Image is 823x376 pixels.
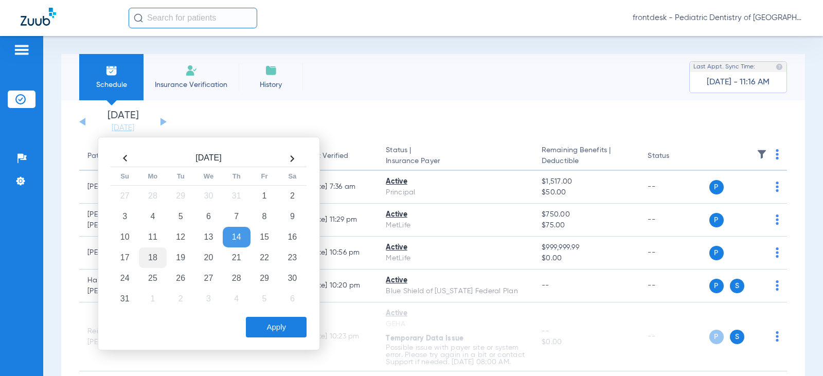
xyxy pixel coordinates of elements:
[246,317,307,337] button: Apply
[542,253,631,264] span: $0.00
[639,270,709,302] td: --
[298,171,378,204] td: [DATE] 7:36 AM
[386,156,525,167] span: Insurance Payer
[542,242,631,253] span: $999,999.99
[757,149,767,159] img: filter.svg
[772,327,823,376] iframe: Chat Widget
[693,62,755,72] span: Last Appt. Sync Time:
[709,180,724,194] span: P
[709,213,724,227] span: P
[386,335,463,342] span: Temporary Data Issue
[134,13,143,23] img: Search Icon
[87,151,133,162] div: Patient Name
[386,275,525,286] div: Active
[542,337,631,348] span: $0.00
[185,64,198,77] img: Manual Insurance Verification
[386,209,525,220] div: Active
[639,302,709,371] td: --
[139,150,278,167] th: [DATE]
[151,80,231,90] span: Insurance Verification
[707,77,770,87] span: [DATE] - 11:16 AM
[13,44,30,56] img: hamburger-icon
[386,253,525,264] div: MetLife
[639,171,709,204] td: --
[105,64,118,77] img: Schedule
[730,330,744,344] span: S
[378,142,533,171] th: Status |
[542,209,631,220] span: $750.00
[776,149,779,159] img: group-dot-blue.svg
[246,80,295,90] span: History
[386,286,525,297] div: Blue Shield of [US_STATE] Federal Plan
[730,279,744,293] span: S
[533,142,639,171] th: Remaining Benefits |
[92,123,154,133] a: [DATE]
[709,246,724,260] span: P
[709,279,724,293] span: P
[21,8,56,26] img: Zuub Logo
[307,151,370,162] div: Last Verified
[709,330,724,344] span: P
[386,308,525,319] div: Active
[265,64,277,77] img: History
[542,282,549,289] span: --
[92,111,154,133] li: [DATE]
[542,176,631,187] span: $1,517.00
[776,214,779,225] img: group-dot-blue.svg
[776,247,779,258] img: group-dot-blue.svg
[129,8,257,28] input: Search for patients
[307,151,348,162] div: Last Verified
[542,220,631,231] span: $75.00
[298,270,378,302] td: [DATE] 10:20 PM
[87,151,162,162] div: Patient Name
[386,176,525,187] div: Active
[386,344,525,366] p: Possible issue with payer site or system error. Please try again in a bit or contact Support if n...
[776,182,779,192] img: group-dot-blue.svg
[639,204,709,237] td: --
[542,326,631,337] span: --
[298,204,378,237] td: [DATE] 11:29 PM
[776,280,779,291] img: group-dot-blue.svg
[639,237,709,270] td: --
[542,187,631,198] span: $50.00
[298,302,378,371] td: [DATE] 10:23 PM
[386,319,525,330] div: GEHA
[386,220,525,231] div: MetLife
[776,63,783,70] img: last sync help info
[386,187,525,198] div: Principal
[298,237,378,270] td: [DATE] 10:56 PM
[87,80,136,90] span: Schedule
[542,156,631,167] span: Deductible
[633,13,802,23] span: frontdesk - Pediatric Dentistry of [GEOGRAPHIC_DATA][US_STATE] (WR)
[386,242,525,253] div: Active
[639,142,709,171] th: Status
